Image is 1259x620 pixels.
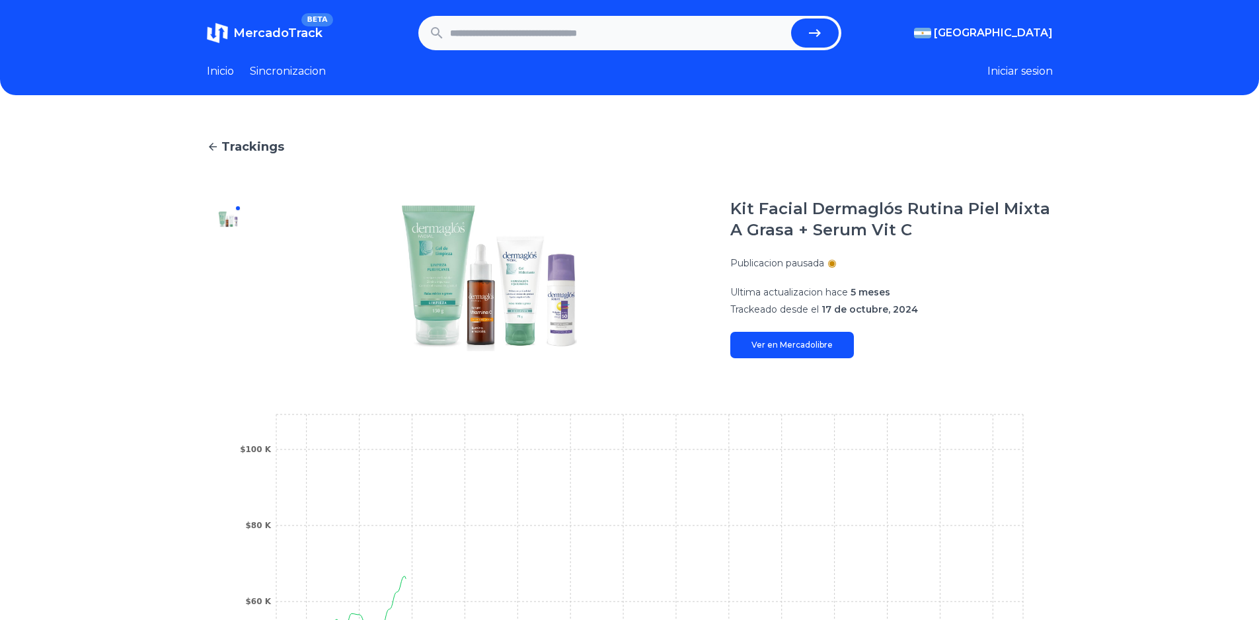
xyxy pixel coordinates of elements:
a: MercadoTrackBETA [207,22,323,44]
span: MercadoTrack [233,26,323,40]
a: Inicio [207,63,234,79]
button: Iniciar sesion [987,63,1053,79]
tspan: $80 K [245,521,271,530]
p: Publicacion pausada [730,256,824,270]
a: Trackings [207,137,1053,156]
span: 17 de octubre, 2024 [821,303,918,315]
button: [GEOGRAPHIC_DATA] [914,25,1053,41]
span: Trackeado desde el [730,303,819,315]
img: MercadoTrack [207,22,228,44]
tspan: $60 K [245,597,271,606]
span: Trackings [221,137,284,156]
img: Argentina [914,28,931,38]
a: Ver en Mercadolibre [730,332,854,358]
tspan: $100 K [240,445,272,454]
span: 5 meses [851,286,890,298]
img: Kit Facial Dermaglós Rutina Piel Mixta A Grasa + Serum Vit C [276,198,704,358]
span: BETA [301,13,332,26]
img: Kit Facial Dermaglós Rutina Piel Mixta A Grasa + Serum Vit C [217,209,239,230]
a: Sincronizacion [250,63,326,79]
span: [GEOGRAPHIC_DATA] [934,25,1053,41]
img: Kit Facial Dermaglós Rutina Piel Mixta A Grasa + Serum Vit C [217,251,239,272]
h1: Kit Facial Dermaglós Rutina Piel Mixta A Grasa + Serum Vit C [730,198,1053,241]
span: Ultima actualizacion hace [730,286,848,298]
